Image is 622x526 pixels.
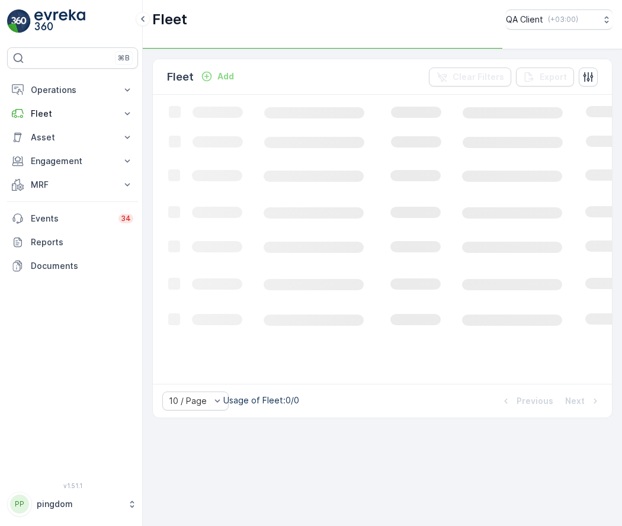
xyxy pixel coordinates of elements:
[31,84,114,96] p: Operations
[118,53,130,63] p: ⌘B
[7,254,138,278] a: Documents
[167,69,194,85] p: Fleet
[7,230,138,254] a: Reports
[10,495,29,514] div: PP
[34,9,85,33] img: logo_light-DOdMpM7g.png
[152,10,187,29] p: Fleet
[7,482,138,489] span: v 1.51.1
[31,131,114,143] p: Asset
[121,214,131,223] p: 34
[31,260,133,272] p: Documents
[7,207,138,230] a: Events34
[7,492,138,517] button: PPpingdom
[506,9,613,30] button: QA Client(+03:00)
[453,71,504,83] p: Clear Filters
[517,395,553,407] p: Previous
[31,108,114,120] p: Fleet
[564,394,602,408] button: Next
[7,9,31,33] img: logo
[7,149,138,173] button: Engagement
[548,15,578,24] p: ( +03:00 )
[31,236,133,248] p: Reports
[516,68,574,86] button: Export
[7,102,138,126] button: Fleet
[223,394,299,406] p: Usage of Fleet : 0/0
[506,14,543,25] p: QA Client
[31,155,114,167] p: Engagement
[540,71,567,83] p: Export
[429,68,511,86] button: Clear Filters
[499,394,554,408] button: Previous
[7,78,138,102] button: Operations
[565,395,585,407] p: Next
[196,69,239,84] button: Add
[7,173,138,197] button: MRF
[37,498,121,510] p: pingdom
[31,179,114,191] p: MRF
[31,213,111,224] p: Events
[7,126,138,149] button: Asset
[217,70,234,82] p: Add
